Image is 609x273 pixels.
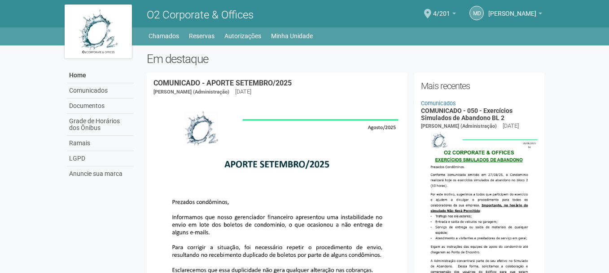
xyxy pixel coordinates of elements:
[67,166,133,181] a: Anuncie sua marca
[153,79,292,87] a: COMUNICADO - APORTE SETEMBRO/2025
[421,100,456,107] a: Comunicados
[67,136,133,151] a: Ramais
[147,52,545,66] h2: Em destaque
[149,30,179,42] a: Chamados
[147,9,254,21] span: O2 Corporate & Offices
[235,88,251,96] div: [DATE]
[488,1,536,17] span: Marcelo de Andrade Ferreira
[488,11,542,18] a: [PERSON_NAME]
[65,4,132,58] img: logo.jpg
[67,68,133,83] a: Home
[67,114,133,136] a: Grade de Horários dos Ônibus
[67,98,133,114] a: Documentos
[67,83,133,98] a: Comunicados
[224,30,261,42] a: Autorizações
[153,89,229,95] span: [PERSON_NAME] (Administração)
[433,11,456,18] a: 4/201
[189,30,215,42] a: Reservas
[421,79,538,93] h2: Mais recentes
[271,30,313,42] a: Minha Unidade
[433,1,450,17] span: 4/201
[67,151,133,166] a: LGPD
[421,107,513,121] a: COMUNICADO - 050 - Exercícios Simulados de Abandono BL 2
[421,123,497,129] span: [PERSON_NAME] (Administração)
[469,6,484,20] a: Md
[503,122,519,130] div: [DATE]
